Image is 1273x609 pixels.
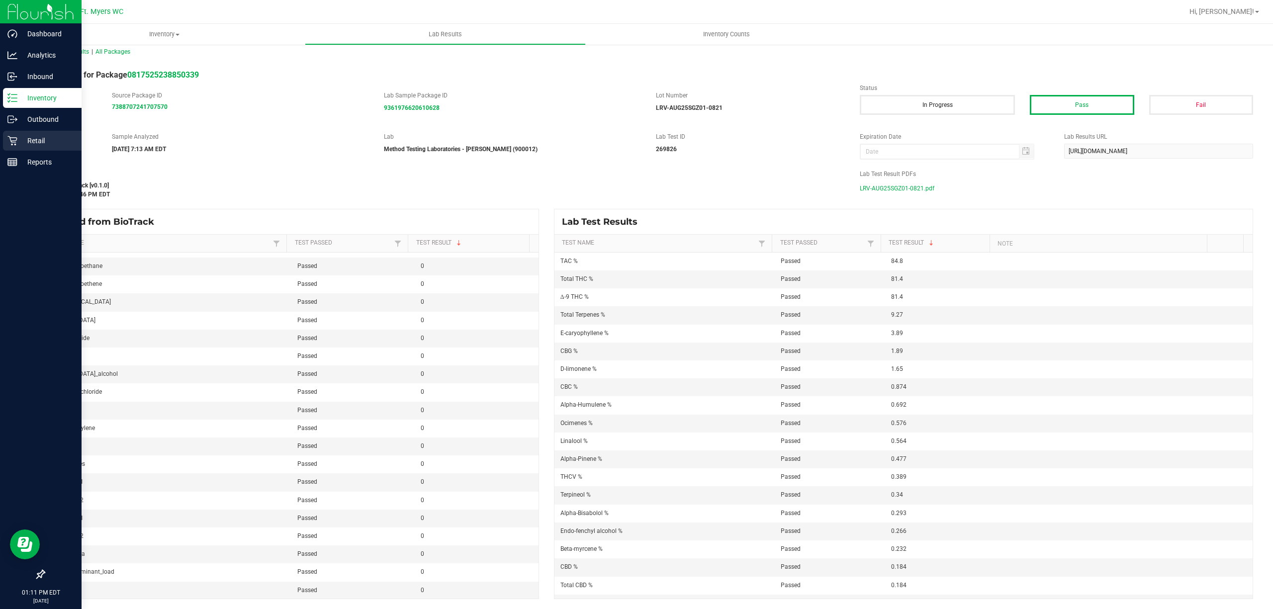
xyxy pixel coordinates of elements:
span: 0.184 [891,563,907,570]
span: Passed [781,365,801,372]
span: 0 [421,262,424,269]
strong: [DATE] 7:13 AM EDT [112,146,166,153]
span: Passed [297,335,317,342]
span: Passed [297,515,317,522]
span: Passed [781,437,801,444]
label: Expiration Date [860,132,1049,141]
span: Lab Results [415,30,475,39]
label: Last Modified [44,170,845,178]
a: Test NameSortable [562,239,756,247]
span: Passed [781,527,801,534]
label: Lab Sample Package ID [384,91,641,100]
span: Passed [297,370,317,377]
span: 0 [421,317,424,324]
span: 0 [421,298,424,305]
span: Inventory Counts [690,30,763,39]
a: 9361976620610628 [384,104,440,111]
span: 84.8 [891,258,903,264]
span: Passed [297,550,317,557]
p: Reports [17,156,77,168]
span: Lab Test Results [562,216,645,227]
span: 0 [421,550,424,557]
span: Alpha-Pinene % [560,455,602,462]
span: Inventory [24,30,305,39]
a: 7388707241707570 [112,103,168,110]
inline-svg: Retail [7,136,17,146]
span: Passed [297,352,317,359]
span: Δ-9 THC % [560,293,589,300]
span: 9.27 [891,311,903,318]
span: Passed [297,425,317,432]
span: 3.89 [891,330,903,337]
a: Filter [271,237,282,250]
a: 0817525238850339 [127,70,199,80]
span: Passed [297,317,317,324]
span: CBC % [560,383,578,390]
span: Ft. Myers WC [80,7,123,16]
span: 0 [421,442,424,449]
span: 81.4 [891,275,903,282]
span: E-caryophyllene % [560,330,609,337]
span: Passed [781,348,801,354]
a: Inventory [24,24,305,45]
p: Retail [17,135,77,147]
span: 0 [421,460,424,467]
span: total_contaminant_load [50,568,114,575]
span: 0.184 [891,582,907,589]
span: 0.576 [891,420,907,427]
span: Endo-fenchyl alcohol % [560,527,623,534]
span: Passed [781,311,801,318]
span: 1.89 [891,348,903,354]
span: Passed [297,262,317,269]
span: [MEDICAL_DATA]_alcohol [50,370,118,377]
th: Note [990,235,1207,253]
p: Analytics [17,49,77,61]
span: 0.564 [891,437,907,444]
a: Filter [392,237,404,250]
a: Test PassedSortable [295,239,392,247]
span: Alpha-Humulene % [560,401,612,408]
a: Filter [756,237,768,250]
span: 81.4 [891,293,903,300]
span: CBG % [560,348,578,354]
span: 0.874 [891,383,907,390]
span: 0 [421,568,424,575]
inline-svg: Reports [7,157,17,167]
span: Passed [781,491,801,498]
a: Test NameSortable [52,239,271,247]
span: Passed [297,497,317,504]
span: Passed [297,280,317,287]
label: Lab [384,132,641,141]
span: Passed [297,442,317,449]
a: Inventory Counts [586,24,867,45]
span: All Packages [95,48,130,55]
span: Sortable [927,239,935,247]
span: 0 [421,425,424,432]
span: Passed [781,401,801,408]
button: Pass [1030,95,1134,115]
span: Total Terpenes % [560,311,605,318]
span: Passed [297,388,317,395]
inline-svg: Inbound [7,72,17,82]
span: Alpha-Bisabolol % [560,510,609,517]
a: Test ResultSortable [889,239,986,247]
p: Inventory [17,92,77,104]
p: Outbound [17,113,77,125]
span: Passed [781,293,801,300]
span: Passed [781,545,801,552]
span: Passed [297,587,317,594]
label: Lot Number [656,91,845,100]
span: 0 [421,478,424,485]
span: 0 [421,497,424,504]
span: Passed [781,455,801,462]
span: 0 [421,587,424,594]
span: 0.477 [891,455,907,462]
span: 0.266 [891,527,907,534]
span: Passed [297,478,317,485]
span: Passed [781,258,801,264]
span: Total CBD % [560,582,593,589]
span: THCV % [560,473,582,480]
span: D-limonene % [560,365,597,372]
